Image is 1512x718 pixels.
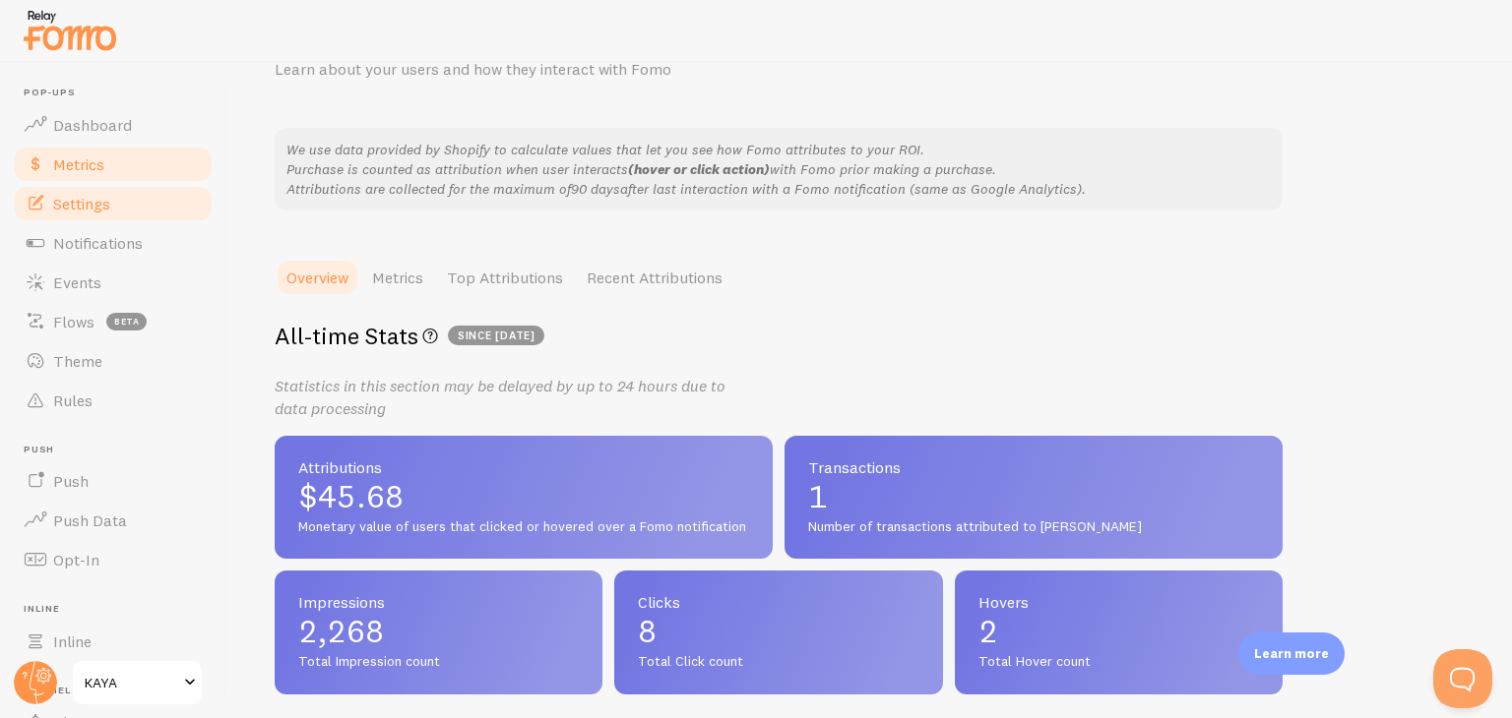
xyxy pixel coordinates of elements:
[808,459,1259,475] span: Transactions
[53,115,132,135] span: Dashboard
[638,594,918,610] span: Clicks
[360,258,435,297] a: Metrics
[978,653,1259,671] span: Total Hover count
[978,594,1259,610] span: Hovers
[24,87,215,99] span: Pop-ups
[1254,644,1329,663] p: Learn more
[12,263,215,302] a: Events
[53,550,99,569] span: Opt-In
[628,160,770,178] b: (hover or click action)
[53,194,110,213] span: Settings
[12,302,215,341] a: Flows beta
[12,223,215,263] a: Notifications
[1238,632,1345,675] div: Learn more
[106,313,147,330] span: beta
[53,233,143,253] span: Notifications
[571,180,620,198] em: 90 days
[53,272,101,292] span: Events
[12,184,215,223] a: Settings
[448,326,544,345] span: since [DATE]
[71,659,204,706] a: KAYA
[808,481,1259,512] span: 1
[12,145,215,184] a: Metrics
[808,518,1259,536] span: Number of transactions attributed to [PERSON_NAME]
[24,603,215,616] span: Inline
[12,461,215,501] a: Push
[12,341,215,381] a: Theme
[275,376,725,418] i: Statistics in this section may be delayed by up to 24 hours due to data processing
[12,105,215,145] a: Dashboard
[298,518,749,536] span: Monetary value of users that clicked or hovered over a Fomo notification
[638,616,918,647] span: 8
[53,312,94,331] span: Flows
[286,140,1271,199] p: We use data provided by Shopify to calculate values that let you see how Fomo attributes to your ...
[275,258,360,297] a: Overview
[53,351,102,371] span: Theme
[275,321,1283,351] h2: All-time Stats
[978,616,1259,647] span: 2
[298,594,579,610] span: Impressions
[53,471,89,491] span: Push
[53,631,92,651] span: Inline
[53,390,93,410] span: Rules
[298,481,749,512] span: $45.68
[12,540,215,579] a: Opt-In
[435,258,575,297] a: Top Attributions
[12,381,215,420] a: Rules
[53,510,127,530] span: Push Data
[24,444,215,456] span: Push
[1433,649,1492,708] iframe: Help Scout Beacon - Open
[12,501,215,540] a: Push Data
[21,5,119,55] img: fomo-relay-logo-orange.svg
[298,653,579,671] span: Total Impression count
[275,58,747,81] p: Learn about your users and how they interact with Fomo
[85,671,178,694] span: KAYA
[298,459,749,475] span: Attributions
[53,154,104,174] span: Metrics
[12,622,215,661] a: Inline
[638,653,918,671] span: Total Click count
[575,258,734,297] a: Recent Attributions
[298,616,579,647] span: 2,268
